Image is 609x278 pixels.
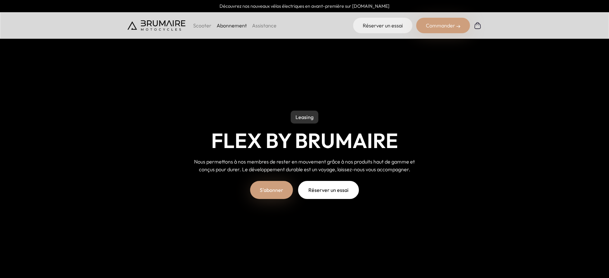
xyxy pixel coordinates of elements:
a: Réserver un essai [298,181,359,199]
div: Commander [416,18,470,33]
span: Nous permettons à nos membres de rester en mouvement grâce à nos produits haut de gamme et conçus... [194,158,415,173]
img: Brumaire Motocycles [127,20,185,31]
img: right-arrow-2.png [456,25,460,28]
h1: Flex by Brumaire [211,129,398,153]
a: S'abonner [250,181,293,199]
a: Assistance [252,22,276,29]
img: Panier [474,22,482,29]
p: Scooter [193,22,211,29]
a: Abonnement [217,22,247,29]
p: Leasing [291,111,318,124]
a: Réserver un essai [353,18,412,33]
